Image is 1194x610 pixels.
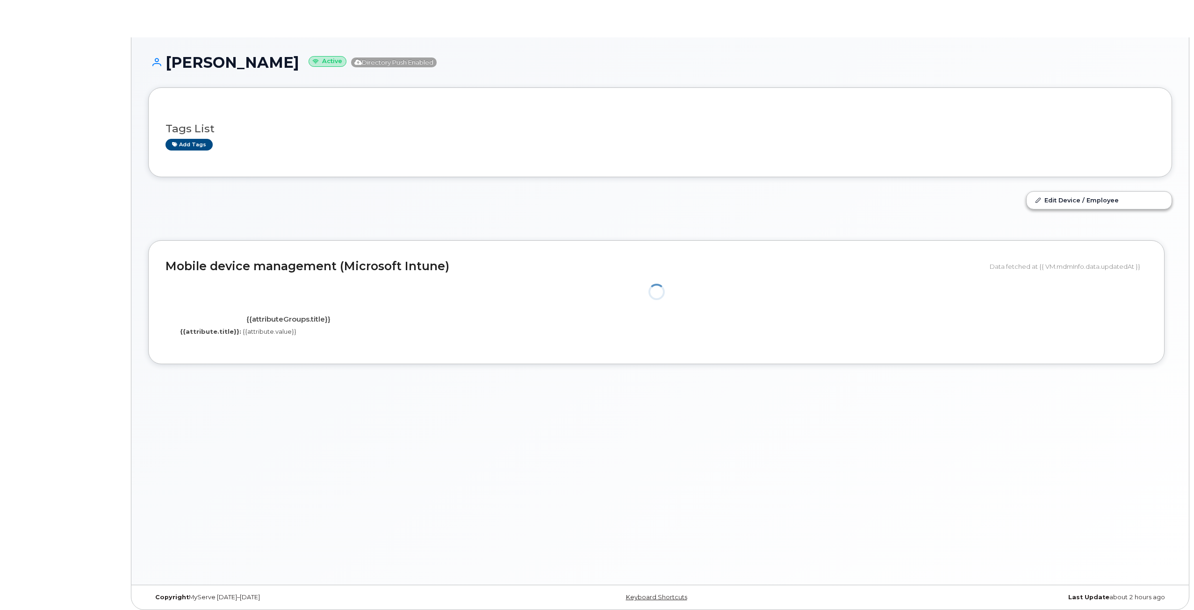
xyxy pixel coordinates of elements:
h3: Tags List [165,123,1155,135]
small: Active [309,56,346,67]
div: MyServe [DATE]–[DATE] [148,594,489,601]
strong: Last Update [1068,594,1109,601]
a: Edit Device / Employee [1027,192,1172,208]
span: {{attribute.value}} [243,328,296,335]
strong: Copyright [155,594,189,601]
a: Keyboard Shortcuts [626,594,687,601]
span: Directory Push Enabled [351,57,437,67]
div: about 2 hours ago [831,594,1172,601]
h1: [PERSON_NAME] [148,54,1172,71]
h4: {{attributeGroups.title}} [173,316,404,323]
h2: Mobile device management (Microsoft Intune) [165,260,983,273]
a: Add tags [165,139,213,151]
div: Data fetched at {{ VM.mdmInfo.data.updatedAt }} [990,258,1147,275]
label: {{attribute.title}}: [180,327,241,336]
